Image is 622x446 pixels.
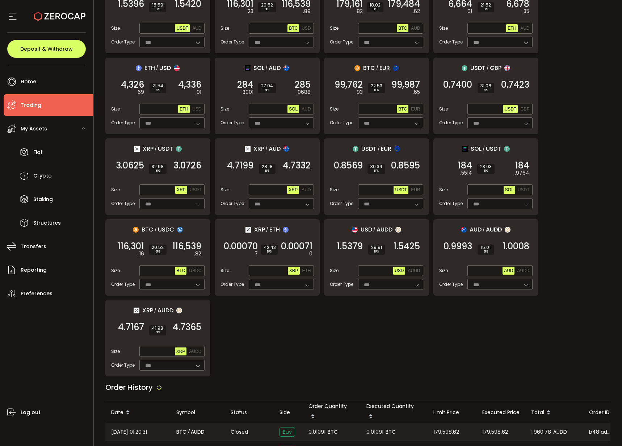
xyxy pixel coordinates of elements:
[254,225,265,234] span: XRP
[395,187,407,192] span: USDT
[302,268,311,273] span: ETH
[143,144,154,153] span: XRP
[413,88,420,96] em: .65
[255,250,258,258] em: 7
[253,144,264,153] span: XRP
[287,24,299,32] button: BTC
[220,106,229,112] span: Size
[302,187,311,192] span: AUD
[376,65,378,71] em: /
[408,268,420,273] span: AUDD
[7,40,86,58] button: Deposit & Withdraw
[136,88,144,96] em: .69
[188,267,203,275] button: USDC
[265,146,268,152] em: /
[518,187,530,192] span: USDT
[288,267,300,275] button: XRP
[536,368,622,446] iframe: Chat Widget
[136,65,142,71] img: eth_portfolio.svg
[363,63,375,72] span: BTC
[330,200,353,207] span: Order Type
[503,267,514,275] button: AUD
[21,265,47,275] span: Reporting
[118,0,144,8] span: 1.5396
[152,164,164,169] span: 32.98
[283,146,289,152] img: aud_portfolio.svg
[482,428,508,436] span: 179,598.62
[335,81,363,88] span: 99,762
[224,243,258,250] span: 0.00070
[302,26,311,31] span: USD
[231,428,248,436] span: Closed
[352,227,358,233] img: usd_portfolio.svg
[245,65,251,71] img: sol_portfolio.png
[111,200,135,207] span: Order Type
[370,7,381,12] i: BPS
[282,0,311,8] span: 116,539
[289,26,298,31] span: BTC
[111,39,135,45] span: Order Type
[330,39,353,45] span: Order Type
[361,225,372,234] span: USD
[377,225,392,234] span: AUDD
[508,26,516,31] span: ETH
[180,107,188,112] span: ETH
[439,39,463,45] span: Order Type
[393,267,405,275] button: USD
[515,169,529,177] em: .9764
[395,227,401,233] img: zuPXiwguUFiBOIQyqLOiXsnnNitlx7q4LCwEbLHADjIpTka+Lip0HH8D0VTrd02z+wEAAAAASUVORK5CYII=
[111,25,120,32] span: Size
[462,65,467,71] img: usdt_portfolio.svg
[152,169,164,173] i: BPS
[289,187,298,192] span: XRP
[460,169,472,177] em: .5514
[504,268,513,273] span: AUD
[406,267,421,275] button: AUDD
[516,267,531,275] button: AUDD
[386,428,396,436] span: BTC
[428,408,476,417] div: Limit Price
[220,187,229,193] span: Size
[241,88,253,96] em: .3001
[189,268,201,273] span: USDC
[393,65,399,71] img: eur_portfolio.svg
[191,24,203,32] button: AUD
[289,107,298,112] span: SOL
[133,227,139,233] img: btc_portfolio.svg
[480,3,491,7] span: 21.52
[439,25,448,32] span: Size
[190,187,202,192] span: USDT
[480,84,491,88] span: 31.08
[439,120,463,126] span: Order Type
[247,8,253,15] em: .23
[370,164,382,169] span: 30.34
[227,0,253,8] span: 116,301
[189,349,201,354] span: AUDD
[105,382,153,392] span: Order History
[303,8,311,15] em: .89
[175,267,186,275] button: BTC
[295,81,311,88] span: 285
[283,162,311,169] span: 4.7332
[409,24,421,32] button: AUD
[520,26,529,31] span: AUD
[152,84,163,88] span: 21.54
[379,63,390,72] span: EUR
[336,0,363,8] span: 179,161
[287,105,299,113] button: SOL
[21,407,41,418] span: Log out
[118,243,144,250] span: 116,301
[371,88,382,92] i: BPS
[411,187,420,192] span: EUR
[297,88,311,96] em: .0688
[330,120,353,126] span: Order Type
[398,107,407,112] span: BTC
[261,88,273,92] i: BPS
[175,347,187,355] button: XRP
[483,226,485,233] em: /
[531,428,551,436] span: 1,960.78
[330,187,339,193] span: Size
[191,105,203,113] button: USD
[173,324,201,331] span: 4.7365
